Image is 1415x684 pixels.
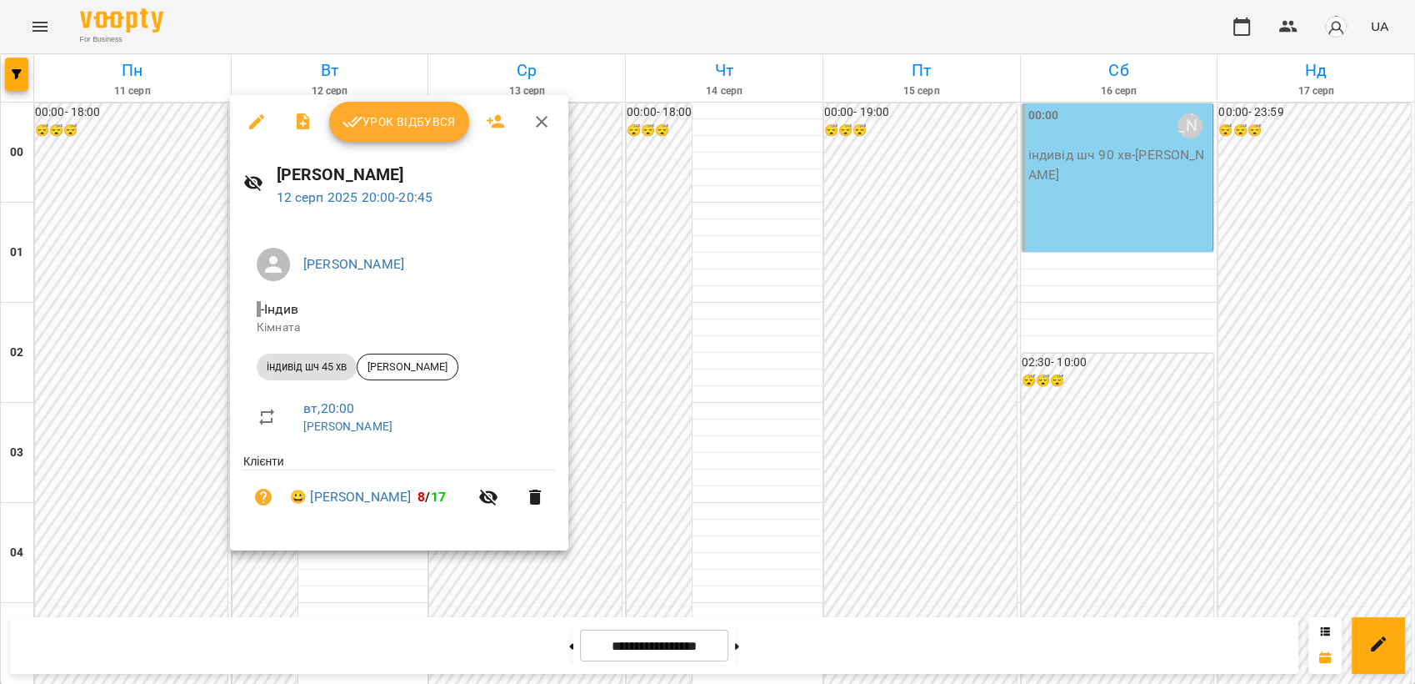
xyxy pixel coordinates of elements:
[417,489,425,505] span: 8
[257,319,542,336] p: Кімната
[257,301,302,317] span: - Індив
[303,256,404,272] a: [PERSON_NAME]
[277,162,555,188] h6: [PERSON_NAME]
[342,112,456,132] span: Урок відбувся
[303,420,392,433] a: [PERSON_NAME]
[357,360,457,375] span: [PERSON_NAME]
[243,477,283,517] button: Візит ще не сплачено. Додати оплату?
[329,102,469,142] button: Урок відбувся
[257,360,357,375] span: індивід шч 45 хв
[357,354,458,380] div: [PERSON_NAME]
[277,189,433,205] a: 12 серп 2025 20:00-20:45
[290,487,411,507] a: 😀 [PERSON_NAME]
[303,400,354,416] a: вт , 20:00
[417,489,446,505] b: /
[431,489,446,505] span: 17
[243,453,555,531] ul: Клієнти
